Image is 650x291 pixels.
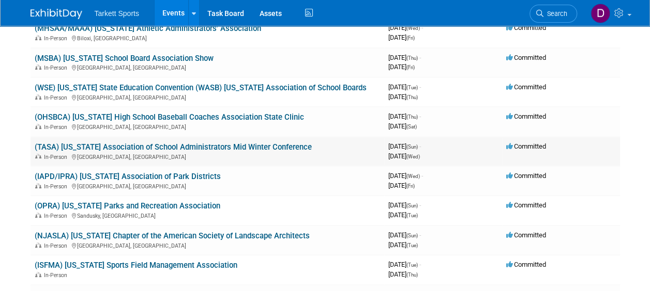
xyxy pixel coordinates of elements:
div: [GEOGRAPHIC_DATA], [GEOGRAPHIC_DATA] [35,182,380,190]
span: [DATE] [388,201,421,209]
span: [DATE] [388,261,421,268]
span: [DATE] [388,122,417,130]
div: [GEOGRAPHIC_DATA], [GEOGRAPHIC_DATA] [35,93,380,101]
span: (Sun) [406,203,418,208]
span: (Fri) [406,35,415,41]
span: - [419,112,421,120]
a: (NJASLA) [US_STATE] Chapter of the American Society of Landscape Architects [35,231,310,240]
span: (Thu) [406,94,418,100]
span: In-Person [44,272,70,279]
div: [GEOGRAPHIC_DATA], [GEOGRAPHIC_DATA] [35,63,380,71]
span: (Sat) [406,124,417,130]
span: [DATE] [388,34,415,41]
span: In-Person [44,124,70,131]
span: [DATE] [388,182,415,189]
img: In-Person Event [35,213,41,218]
img: In-Person Event [35,154,41,159]
img: In-Person Event [35,183,41,188]
span: [DATE] [388,211,418,219]
span: (Wed) [406,25,420,31]
span: [DATE] [388,63,415,71]
span: (Wed) [406,154,420,159]
span: - [419,201,421,209]
span: (Tue) [406,85,418,90]
a: Search [530,5,577,23]
span: - [419,231,421,239]
img: In-Person Event [35,272,41,277]
span: [DATE] [388,54,421,61]
span: [DATE] [388,83,421,91]
span: [DATE] [388,231,421,239]
span: Committed [506,54,546,61]
span: (Tue) [406,262,418,268]
span: - [421,172,423,180]
span: [DATE] [388,270,418,278]
div: [GEOGRAPHIC_DATA], [GEOGRAPHIC_DATA] [35,241,380,249]
a: (TASA) [US_STATE] Association of School Administrators Mid Winter Conference [35,142,312,152]
span: In-Person [44,94,70,101]
span: - [419,54,421,61]
span: Tarkett Sports [95,9,139,18]
img: ExhibitDay [31,9,82,19]
span: Committed [506,261,546,268]
img: In-Person Event [35,124,41,129]
span: Search [543,10,567,18]
span: Committed [506,142,546,150]
img: In-Person Event [35,64,41,70]
span: In-Person [44,213,70,219]
span: In-Person [44,154,70,160]
span: [DATE] [388,93,418,101]
a: (MSBA) [US_STATE] School Board Association Show [35,54,214,63]
span: In-Person [44,242,70,249]
span: [DATE] [388,142,421,150]
span: (Thu) [406,55,418,61]
span: Committed [506,24,546,31]
span: (Tue) [406,242,418,248]
img: Doug Wilson [591,4,610,23]
a: (ISFMA) [US_STATE] Sports Field Management Association [35,261,237,270]
a: (IAPD/IPRA) [US_STATE] Association of Park Districts [35,172,221,181]
div: [GEOGRAPHIC_DATA], [GEOGRAPHIC_DATA] [35,152,380,160]
span: In-Person [44,183,70,190]
span: (Fri) [406,64,415,70]
span: Committed [506,231,546,239]
span: Committed [506,172,546,180]
span: (Thu) [406,114,418,120]
span: (Sun) [406,144,418,150]
span: - [419,83,421,91]
div: Sandusky, [GEOGRAPHIC_DATA] [35,211,380,219]
a: (WSE) [US_STATE] State Education Convention (WASB) [US_STATE] Association of School Boards [35,83,367,92]
span: [DATE] [388,24,423,31]
span: In-Person [44,64,70,71]
span: - [419,261,421,268]
span: (Thu) [406,272,418,278]
span: [DATE] [388,112,421,120]
span: (Fri) [406,183,415,189]
div: Biloxi, [GEOGRAPHIC_DATA] [35,34,380,42]
span: Committed [506,201,546,209]
span: (Sun) [406,233,418,238]
span: - [421,24,423,31]
span: Committed [506,112,546,120]
a: (OPRA) [US_STATE] Parks and Recreation Association [35,201,220,211]
span: In-Person [44,35,70,42]
a: (MHSAA/MAAA) [US_STATE] Athletic Administrators' Association [35,24,261,33]
span: - [419,142,421,150]
img: In-Person Event [35,35,41,40]
a: (OHSBCA) [US_STATE] High School Baseball Coaches Association State Clinic [35,112,304,122]
span: Committed [506,83,546,91]
span: [DATE] [388,152,420,160]
span: (Tue) [406,213,418,218]
span: (Wed) [406,173,420,179]
img: In-Person Event [35,242,41,248]
img: In-Person Event [35,94,41,100]
span: [DATE] [388,172,423,180]
div: [GEOGRAPHIC_DATA], [GEOGRAPHIC_DATA] [35,122,380,131]
span: [DATE] [388,241,418,249]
